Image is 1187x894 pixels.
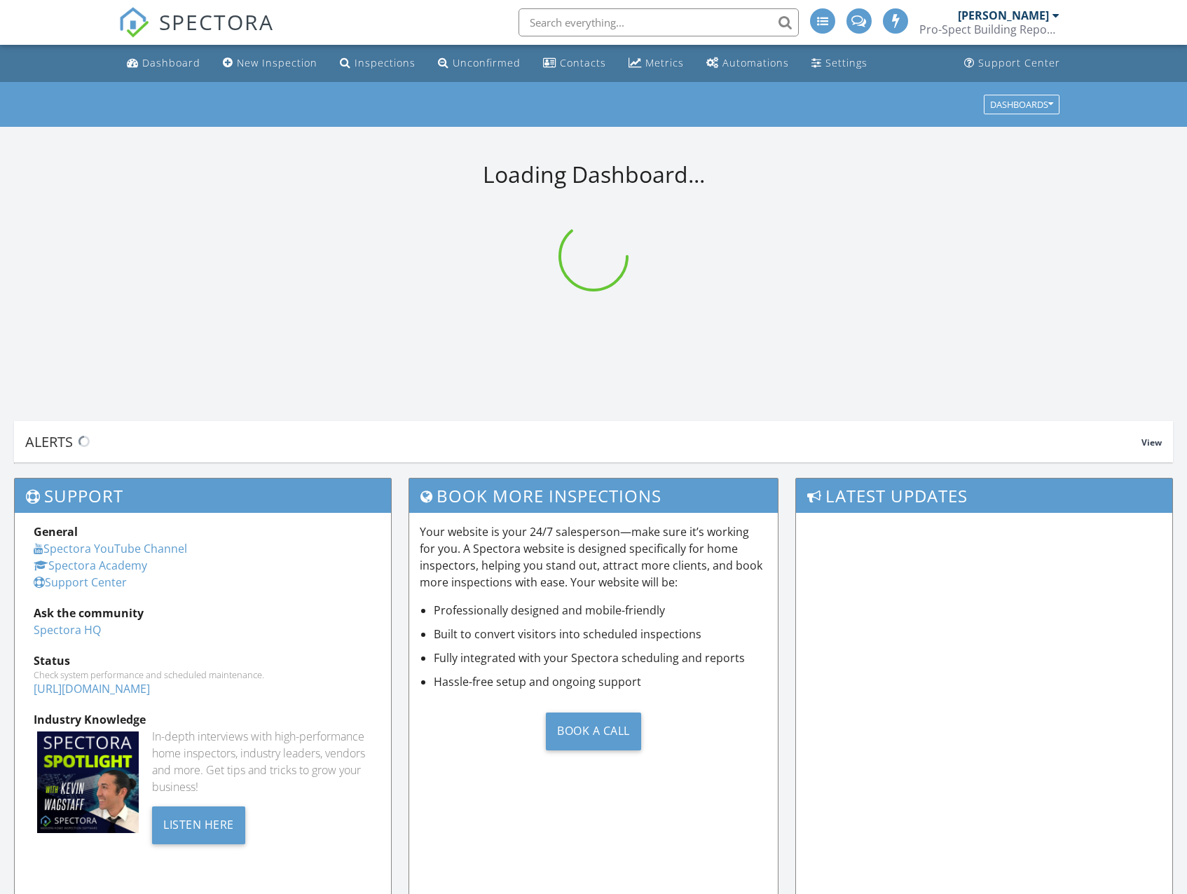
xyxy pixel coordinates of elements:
[34,622,101,638] a: Spectora HQ
[959,50,1066,76] a: Support Center
[453,56,521,69] div: Unconfirmed
[159,7,274,36] span: SPECTORA
[152,728,372,795] div: In-depth interviews with high-performance home inspectors, industry leaders, vendors and more. Ge...
[796,479,1172,513] h3: Latest Updates
[34,558,147,573] a: Spectora Academy
[978,56,1060,69] div: Support Center
[519,8,799,36] input: Search everything...
[34,575,127,590] a: Support Center
[37,731,139,833] img: Spectoraspolightmain
[434,673,767,690] li: Hassle-free setup and ongoing support
[152,816,245,832] a: Listen Here
[34,605,372,621] div: Ask the community
[546,713,641,750] div: Book a Call
[34,669,372,680] div: Check system performance and scheduled maintenance.
[118,19,274,48] a: SPECTORA
[34,681,150,696] a: [URL][DOMAIN_NAME]
[34,652,372,669] div: Status
[537,50,612,76] a: Contacts
[355,56,416,69] div: Inspections
[121,50,206,76] a: Dashboard
[34,711,372,728] div: Industry Knowledge
[25,432,1141,451] div: Alerts
[958,8,1049,22] div: [PERSON_NAME]
[409,479,777,513] h3: Book More Inspections
[420,701,767,761] a: Book a Call
[217,50,323,76] a: New Inspection
[434,602,767,619] li: Professionally designed and mobile-friendly
[806,50,873,76] a: Settings
[1141,436,1162,448] span: View
[142,56,200,69] div: Dashboard
[15,479,391,513] h3: Support
[722,56,789,69] div: Automations
[420,523,767,591] p: Your website is your 24/7 salesperson—make sure it’s working for you. A Spectora website is desig...
[560,56,606,69] div: Contacts
[34,541,187,556] a: Spectora YouTube Channel
[701,50,795,76] a: Automations (Advanced)
[825,56,867,69] div: Settings
[990,99,1053,109] div: Dashboards
[118,7,149,38] img: The Best Home Inspection Software - Spectora
[434,649,767,666] li: Fully integrated with your Spectora scheduling and reports
[432,50,526,76] a: Unconfirmed
[984,95,1059,114] button: Dashboards
[152,806,245,844] div: Listen Here
[623,50,689,76] a: Metrics
[237,56,317,69] div: New Inspection
[334,50,421,76] a: Inspections
[645,56,684,69] div: Metrics
[919,22,1059,36] div: Pro-Spect Building Reports Ltd
[434,626,767,642] li: Built to convert visitors into scheduled inspections
[34,524,78,539] strong: General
